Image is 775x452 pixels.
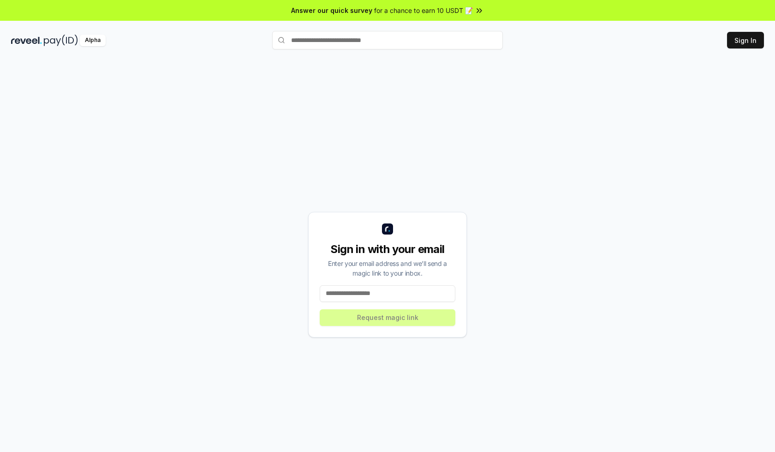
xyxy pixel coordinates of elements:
[374,6,473,15] span: for a chance to earn 10 USDT 📝
[44,35,78,46] img: pay_id
[291,6,372,15] span: Answer our quick survey
[320,259,455,278] div: Enter your email address and we’ll send a magic link to your inbox.
[382,223,393,235] img: logo_small
[80,35,106,46] div: Alpha
[320,242,455,257] div: Sign in with your email
[11,35,42,46] img: reveel_dark
[727,32,764,48] button: Sign In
